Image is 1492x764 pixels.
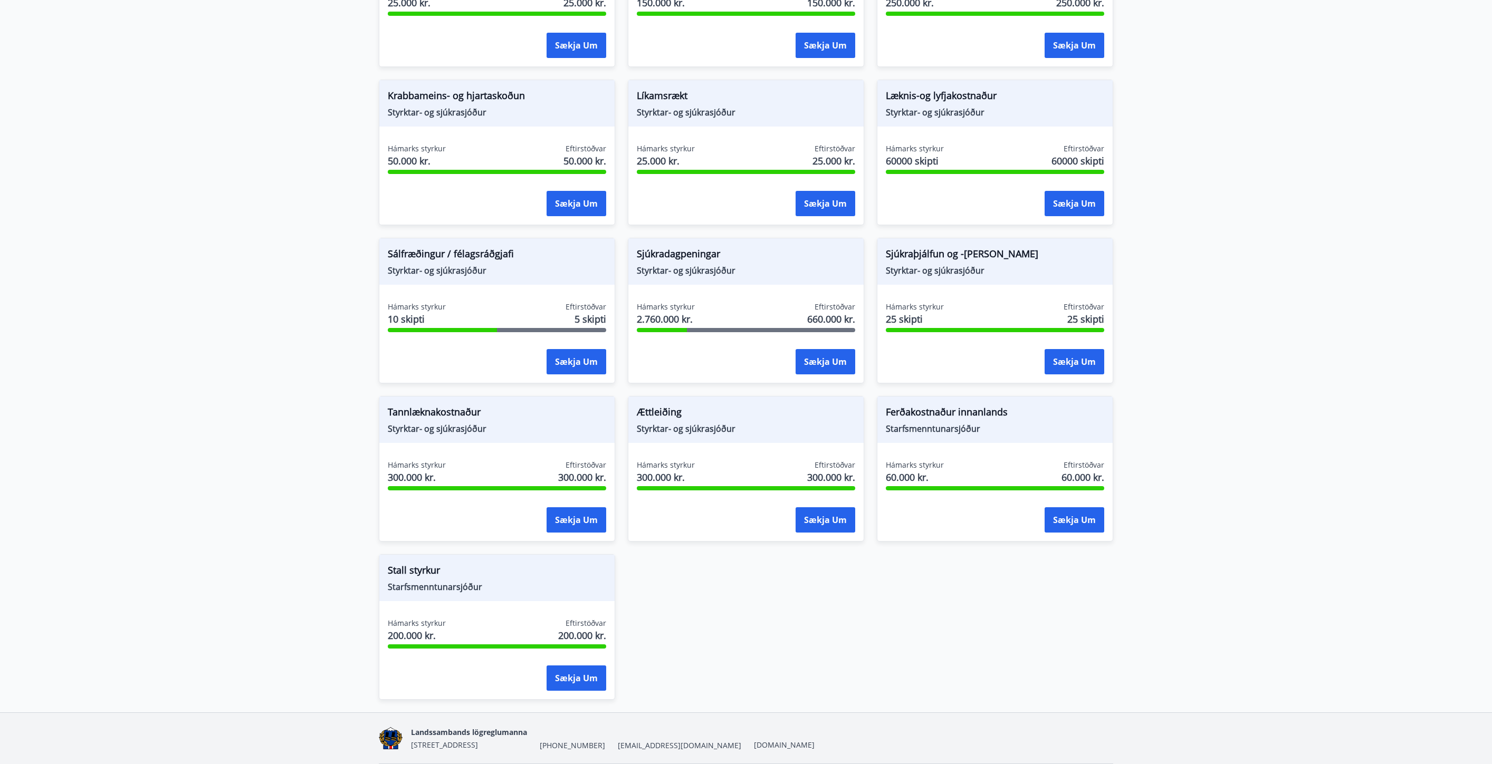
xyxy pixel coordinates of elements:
[388,581,606,593] span: Starfsmenntunarsjóður
[807,470,855,484] span: 300.000 kr.
[637,405,855,423] span: Ættleiðing
[1045,191,1104,216] button: Sækja um
[796,507,855,533] button: Sækja um
[388,405,606,423] span: Tannlæknakostnaður
[1067,312,1104,326] span: 25 skipti
[566,302,606,312] span: Eftirstöðvar
[388,312,446,326] span: 10 skipti
[388,628,446,642] span: 200.000 kr.
[886,302,944,312] span: Hámarks styrkur
[796,191,855,216] button: Sækja um
[637,312,695,326] span: 2.760.000 kr.
[886,312,944,326] span: 25 skipti
[388,247,606,265] span: Sálfræðingur / félagsráðgjafi
[815,460,855,470] span: Eftirstöðvar
[411,740,478,750] span: [STREET_ADDRESS]
[547,191,606,216] button: Sækja um
[388,265,606,276] span: Styrktar- og sjúkrasjóður
[886,143,944,154] span: Hámarks styrkur
[812,154,855,168] span: 25.000 kr.
[886,89,1104,107] span: Læknis-og lyfjakostnaður
[637,89,855,107] span: Líkamsrækt
[388,143,446,154] span: Hámarks styrkur
[388,154,446,168] span: 50.000 kr.
[1045,507,1104,533] button: Sækja um
[886,460,944,470] span: Hámarks styrkur
[547,507,606,533] button: Sækja um
[807,312,855,326] span: 660.000 kr.
[754,740,815,750] a: [DOMAIN_NAME]
[637,143,695,154] span: Hámarks styrkur
[388,563,606,581] span: Stall styrkur
[637,247,855,265] span: Sjúkradagpeningar
[388,107,606,118] span: Styrktar- og sjúkrasjóður
[566,143,606,154] span: Eftirstöðvar
[1064,302,1104,312] span: Eftirstöðvar
[547,33,606,58] button: Sækja um
[547,349,606,374] button: Sækja um
[815,143,855,154] span: Eftirstöðvar
[618,740,741,751] span: [EMAIL_ADDRESS][DOMAIN_NAME]
[637,470,695,484] span: 300.000 kr.
[388,89,606,107] span: Krabbameins- og hjartaskoðun
[558,470,606,484] span: 300.000 kr.
[388,460,446,470] span: Hámarks styrkur
[886,154,944,168] span: 60000 skipti
[566,460,606,470] span: Eftirstöðvar
[1045,349,1104,374] button: Sækja um
[575,312,606,326] span: 5 skipti
[1045,33,1104,58] button: Sækja um
[388,302,446,312] span: Hámarks styrkur
[388,470,446,484] span: 300.000 kr.
[637,302,695,312] span: Hámarks styrkur
[566,618,606,628] span: Eftirstöðvar
[637,107,855,118] span: Styrktar- og sjúkrasjóður
[796,349,855,374] button: Sækja um
[637,423,855,434] span: Styrktar- og sjúkrasjóður
[1064,460,1104,470] span: Eftirstöðvar
[563,154,606,168] span: 50.000 kr.
[886,423,1104,434] span: Starfsmenntunarsjóður
[637,154,695,168] span: 25.000 kr.
[540,740,605,751] span: [PHONE_NUMBER]
[388,618,446,628] span: Hámarks styrkur
[379,727,403,750] img: 1cqKbADZNYZ4wXUG0EC2JmCwhQh0Y6EN22Kw4FTY.png
[886,405,1104,423] span: Ferðakostnaður innanlands
[886,247,1104,265] span: Sjúkraþjálfun og -[PERSON_NAME]
[388,423,606,434] span: Styrktar- og sjúkrasjóður
[886,470,944,484] span: 60.000 kr.
[411,727,527,737] span: Landssambands lögreglumanna
[886,107,1104,118] span: Styrktar- og sjúkrasjóður
[815,302,855,312] span: Eftirstöðvar
[1051,154,1104,168] span: 60000 skipti
[1061,470,1104,484] span: 60.000 kr.
[558,628,606,642] span: 200.000 kr.
[547,665,606,691] button: Sækja um
[1064,143,1104,154] span: Eftirstöðvar
[796,33,855,58] button: Sækja um
[637,265,855,276] span: Styrktar- og sjúkrasjóður
[886,265,1104,276] span: Styrktar- og sjúkrasjóður
[637,460,695,470] span: Hámarks styrkur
